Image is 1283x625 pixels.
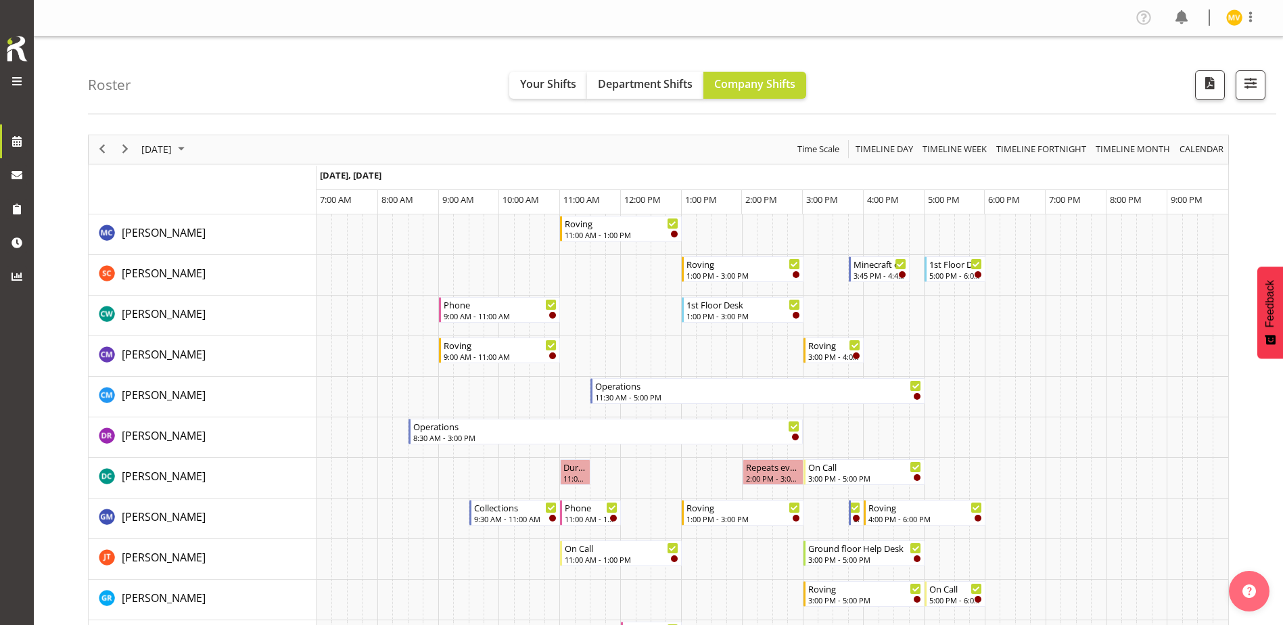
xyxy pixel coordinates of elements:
span: Feedback [1264,280,1276,327]
span: Company Shifts [714,76,795,91]
button: Company Shifts [703,72,806,99]
button: Feedback - Show survey [1257,267,1283,358]
img: help-xxl-2.png [1242,584,1256,598]
button: Filter Shifts [1236,70,1265,100]
button: Department Shifts [587,72,703,99]
img: marion-van-voornveld11681.jpg [1226,9,1242,26]
span: Your Shifts [520,76,576,91]
button: Download a PDF of the roster for the current day [1195,70,1225,100]
img: Rosterit icon logo [3,34,30,64]
span: Department Shifts [598,76,693,91]
button: Your Shifts [509,72,587,99]
h4: Roster [88,77,131,93]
